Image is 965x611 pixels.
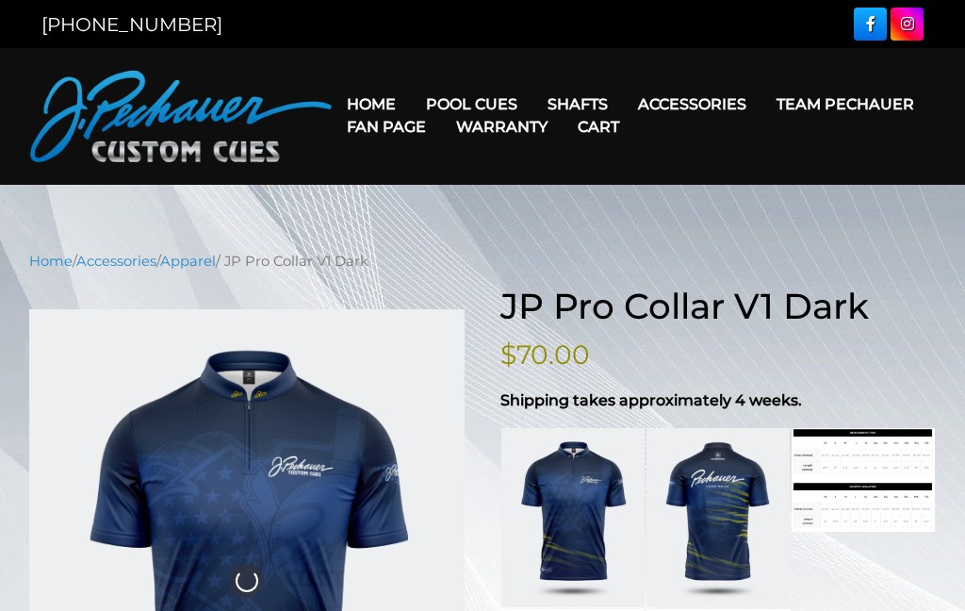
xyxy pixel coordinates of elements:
[30,71,332,162] img: Pechauer Custom Cues
[41,13,222,36] a: [PHONE_NUMBER]
[160,253,216,270] a: Apparel
[623,80,761,128] a: Accessories
[332,80,411,128] a: Home
[500,339,516,371] span: $
[500,286,936,328] h1: JP Pro Collar V1 Dark
[500,391,802,409] strong: Shipping takes approximately 4 weeks.
[761,80,929,128] a: Team Pechauer
[332,103,441,151] a: Fan Page
[411,80,532,128] a: Pool Cues
[29,253,73,270] a: Home
[500,339,590,371] bdi: 70.00
[76,253,156,270] a: Accessories
[29,251,936,272] nav: Breadcrumb
[532,80,623,128] a: Shafts
[441,103,563,151] a: Warranty
[563,103,634,151] a: Cart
